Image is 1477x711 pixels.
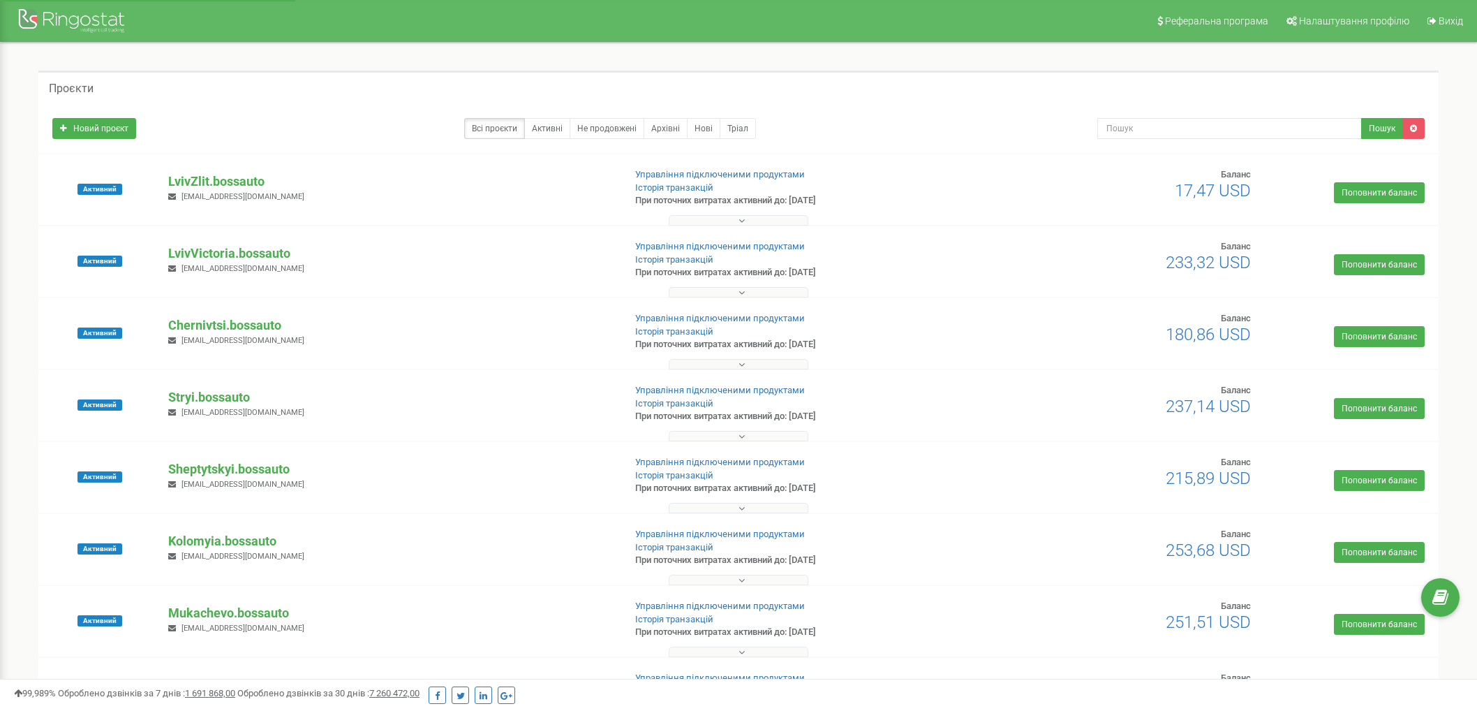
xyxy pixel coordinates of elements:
[168,460,611,478] p: Sheptytskyi.bossauto
[635,338,963,351] p: При поточних витратах активний до: [DATE]
[635,326,713,337] a: Історія транзакцій
[1166,397,1251,416] span: 237,14 USD
[77,184,122,195] span: Активний
[635,482,963,495] p: При поточних витратах активний до: [DATE]
[1361,118,1403,139] button: Пошук
[168,676,611,694] p: Kyiv.bossauto
[687,118,720,139] a: Нові
[77,400,122,411] span: Активний
[635,254,713,265] a: Історія транзакцій
[185,688,235,698] u: 1 691 868,00
[1334,542,1425,563] a: Поповнити баланс
[181,192,304,201] span: [EMAIL_ADDRESS][DOMAIN_NAME]
[635,398,713,409] a: Історія транзакцій
[635,313,805,323] a: Управління підключеними продуктами
[1334,254,1425,275] a: Поповнити баланс
[635,457,805,467] a: Управління підключеними продуктами
[168,173,611,191] p: LvivZlit.bossauto
[181,408,304,417] span: [EMAIL_ADDRESS][DOMAIN_NAME]
[1430,632,1463,666] iframe: Intercom live chat
[635,410,963,423] p: При поточних витратах активний до: [DATE]
[1221,385,1251,395] span: Баланс
[77,471,122,483] span: Активний
[635,542,713,552] a: Історія транзакцій
[635,182,713,193] a: Історія транзакцій
[1439,15,1463,27] span: Вихід
[1334,470,1425,491] a: Поповнити баланс
[1221,457,1251,467] span: Баланс
[635,241,805,251] a: Управління підключеними продуктами
[635,614,713,624] a: Історія транзакцій
[1334,398,1425,419] a: Поповнити баланс
[1221,673,1251,683] span: Баланс
[635,194,963,207] p: При поточних витратах активний до: [DATE]
[237,688,420,698] span: Оброблено дзвінків за 30 днів :
[1166,469,1251,488] span: 215,89 USD
[52,118,136,139] a: Новий проєкт
[635,554,963,567] p: При поточних витратах активний до: [DATE]
[1166,325,1251,344] span: 180,86 USD
[77,256,122,267] span: Активний
[77,615,122,626] span: Активний
[635,601,805,611] a: Управління підключеними продуктами
[181,480,304,489] span: [EMAIL_ADDRESS][DOMAIN_NAME]
[720,118,756,139] a: Тріал
[635,529,805,539] a: Управління підключеними продуктами
[168,388,611,406] p: Stryi.bossauto
[1221,601,1251,611] span: Баланс
[1221,313,1251,323] span: Баланс
[1175,181,1251,200] span: 17,47 USD
[14,688,56,698] span: 99,989%
[77,543,122,555] span: Активний
[1221,241,1251,251] span: Баланс
[1334,326,1425,347] a: Поповнити баланс
[635,385,805,395] a: Управління підключеними продуктами
[1221,169,1251,179] span: Баланс
[168,244,611,263] p: LvivVictoria.bossauto
[369,688,420,698] u: 7 260 472,00
[635,673,805,683] a: Управління підключеними продуктами
[1334,182,1425,203] a: Поповнити баланс
[1166,613,1251,632] span: 251,51 USD
[570,118,644,139] a: Не продовжені
[168,532,611,550] p: Kolomyia.bossauto
[181,552,304,561] span: [EMAIL_ADDRESS][DOMAIN_NAME]
[1299,15,1409,27] span: Налаштування профілю
[49,82,94,95] h5: Проєкти
[181,264,304,273] span: [EMAIL_ADDRESS][DOMAIN_NAME]
[181,336,304,345] span: [EMAIL_ADDRESS][DOMAIN_NAME]
[181,624,304,633] span: [EMAIL_ADDRESS][DOMAIN_NAME]
[77,328,122,339] span: Активний
[635,266,963,279] p: При поточних витратах активний до: [DATE]
[168,604,611,622] p: Mukachevo.bossauto
[635,470,713,481] a: Історія транзакцій
[635,169,805,179] a: Управління підключеними продуктами
[464,118,525,139] a: Всі проєкти
[644,118,688,139] a: Архівні
[58,688,235,698] span: Оброблено дзвінків за 7 днів :
[524,118,570,139] a: Активні
[1097,118,1362,139] input: Пошук
[168,316,611,335] p: Chernivtsi.bossauto
[1334,614,1425,635] a: Поповнити баланс
[1221,529,1251,539] span: Баланс
[635,626,963,639] p: При поточних витратах активний до: [DATE]
[1165,15,1268,27] span: Реферальна програма
[1166,253,1251,272] span: 233,32 USD
[1166,541,1251,560] span: 253,68 USD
